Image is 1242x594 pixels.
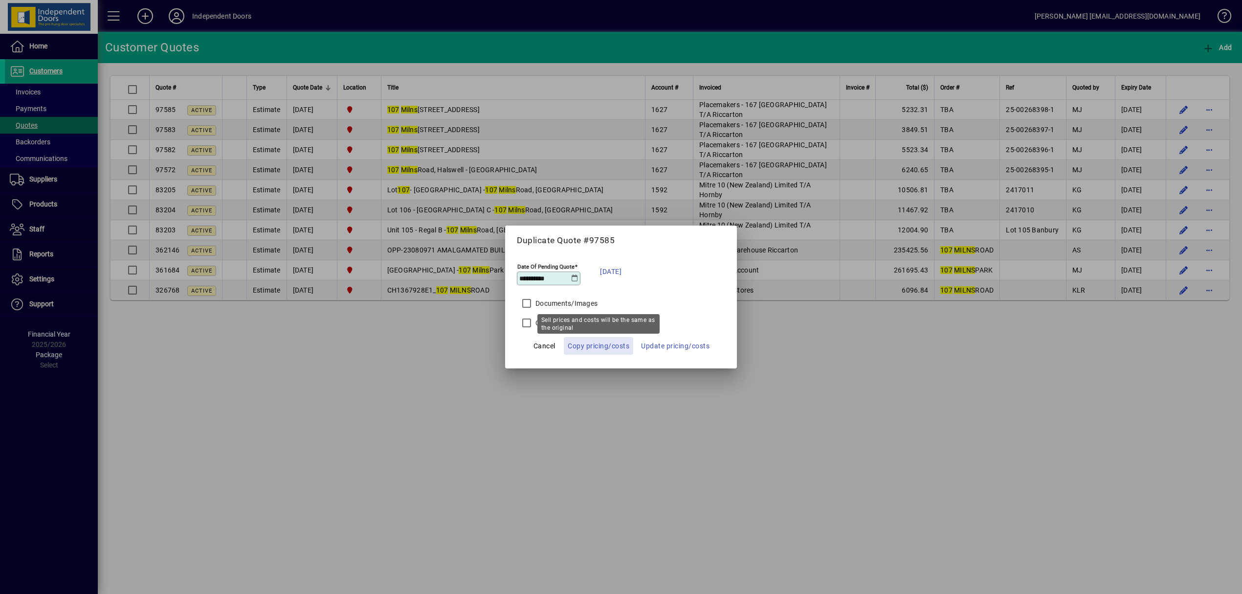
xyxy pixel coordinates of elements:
span: Cancel [533,340,555,352]
label: Documents/Images [533,298,598,308]
span: Update pricing/costs [641,340,710,352]
button: Update pricing/costs [637,337,713,355]
mat-label: Date Of Pending Quote [517,263,575,270]
h5: Duplicate Quote #97585 [517,235,725,246]
button: Copy pricing/costs [564,337,633,355]
span: Copy pricing/costs [568,340,629,352]
button: [DATE] [595,259,626,284]
button: Cancel [529,337,560,355]
span: [DATE] [600,266,621,277]
div: Sell prices and costs will be the same as the original [537,314,660,334]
